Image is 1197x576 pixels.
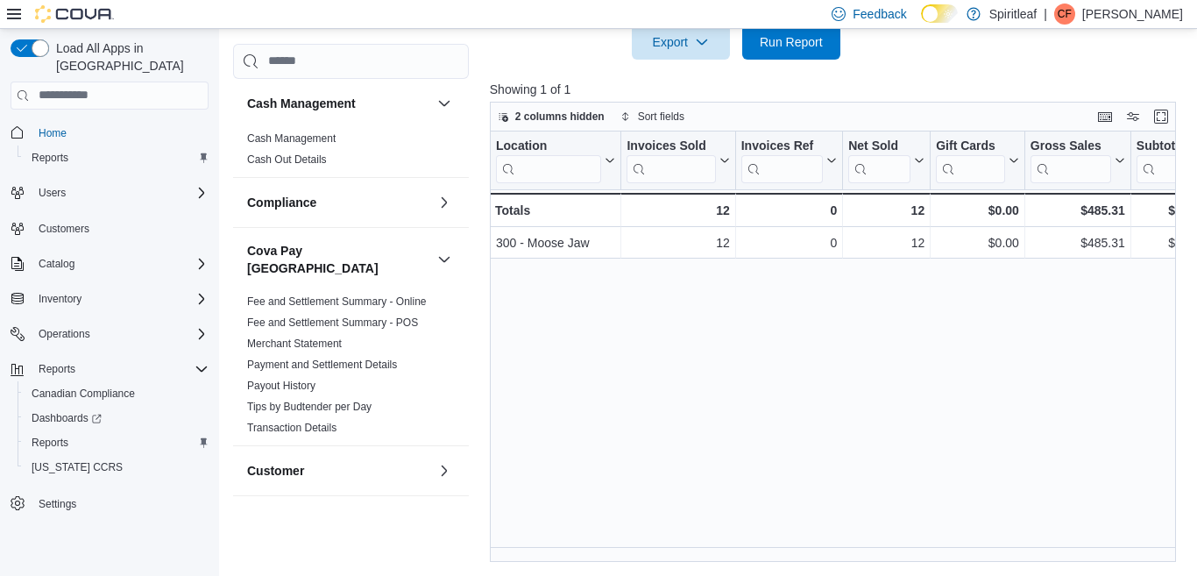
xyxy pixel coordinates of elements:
[627,200,729,221] div: 12
[32,151,68,165] span: Reports
[39,257,74,271] span: Catalog
[936,200,1019,221] div: $0.00
[247,153,327,166] a: Cash Out Details
[4,216,216,241] button: Customers
[921,23,922,24] span: Dark Mode
[434,192,455,213] button: Compliance
[49,39,209,75] span: Load All Apps in [GEOGRAPHIC_DATA]
[496,138,601,154] div: Location
[25,383,142,404] a: Canadian Compliance
[741,138,823,182] div: Invoices Ref
[32,288,209,309] span: Inventory
[496,138,615,182] button: Location
[32,122,209,144] span: Home
[4,322,216,346] button: Operations
[247,194,430,211] button: Compliance
[1058,4,1072,25] span: CF
[25,147,209,168] span: Reports
[1031,200,1125,221] div: $485.31
[627,232,729,253] div: 12
[18,146,216,170] button: Reports
[247,95,356,112] h3: Cash Management
[4,287,216,311] button: Inventory
[848,232,924,253] div: 12
[434,460,455,481] button: Customer
[18,455,216,480] button: [US_STATE] CCRS
[1151,106,1172,127] button: Enter fullscreen
[627,138,715,154] div: Invoices Sold
[741,200,837,221] div: 0
[4,120,216,146] button: Home
[25,147,75,168] a: Reports
[1044,4,1047,25] p: |
[233,291,469,445] div: Cova Pay [GEOGRAPHIC_DATA]
[247,95,430,112] button: Cash Management
[1031,138,1111,182] div: Gross Sales
[936,138,1005,154] div: Gift Cards
[32,436,68,450] span: Reports
[741,138,823,154] div: Invoices Ref
[491,106,612,127] button: 2 columns hidden
[247,462,304,480] h3: Customer
[247,421,336,435] span: Transaction Details
[1123,106,1144,127] button: Display options
[627,138,715,182] div: Invoices Sold
[247,422,336,434] a: Transaction Details
[742,25,840,60] button: Run Report
[921,4,958,23] input: Dark Mode
[247,132,336,145] a: Cash Management
[247,401,372,413] a: Tips by Budtender per Day
[32,460,123,474] span: [US_STATE] CCRS
[434,93,455,114] button: Cash Management
[39,292,81,306] span: Inventory
[247,379,315,393] span: Payout History
[247,338,342,350] a: Merchant Statement
[32,182,73,203] button: Users
[247,359,397,371] a: Payment and Settlement Details
[495,200,615,221] div: Totals
[1094,106,1116,127] button: Keyboard shortcuts
[4,181,216,205] button: Users
[247,337,342,351] span: Merchant Statement
[18,406,216,430] a: Dashboards
[32,288,89,309] button: Inventory
[32,253,209,274] span: Catalog
[247,358,397,372] span: Payment and Settlement Details
[4,252,216,276] button: Catalog
[853,5,906,23] span: Feedback
[989,4,1037,25] p: Spiritleaf
[247,462,430,480] button: Customer
[490,81,1183,98] p: Showing 1 of 1
[4,490,216,516] button: Settings
[247,242,430,277] button: Cova Pay [GEOGRAPHIC_DATA]
[638,110,684,124] span: Sort fields
[1031,138,1125,182] button: Gross Sales
[39,186,66,200] span: Users
[25,457,130,478] a: [US_STATE] CCRS
[247,316,418,330] span: Fee and Settlement Summary - POS
[32,217,209,239] span: Customers
[18,381,216,406] button: Canadian Compliance
[247,132,336,146] span: Cash Management
[496,232,615,253] div: 300 - Moose Jaw
[32,253,81,274] button: Catalog
[1031,232,1125,253] div: $485.31
[515,110,605,124] span: 2 columns hidden
[1054,4,1075,25] div: Chelsea F
[32,359,209,380] span: Reports
[642,25,719,60] span: Export
[1031,138,1111,154] div: Gross Sales
[32,494,83,515] a: Settings
[496,138,601,182] div: Location
[848,138,924,182] button: Net Sold
[760,33,823,51] span: Run Report
[25,432,75,453] a: Reports
[32,218,96,239] a: Customers
[632,25,730,60] button: Export
[247,400,372,414] span: Tips by Budtender per Day
[32,411,102,425] span: Dashboards
[32,324,209,345] span: Operations
[613,106,691,127] button: Sort fields
[936,232,1019,253] div: $0.00
[247,194,316,211] h3: Compliance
